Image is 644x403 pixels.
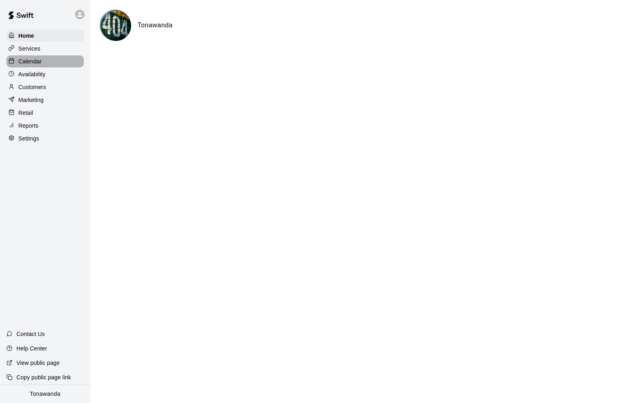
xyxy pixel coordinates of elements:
p: Tonawanda [30,390,61,398]
img: Tonawanda logo [101,11,131,41]
a: Settings [6,132,84,145]
h6: Tonawanda [138,20,173,31]
a: Services [6,43,84,55]
a: Home [6,30,84,42]
p: Customers [18,83,46,91]
p: Reports [18,122,38,130]
p: Help Center [16,344,47,352]
a: Customers [6,81,84,93]
p: Calendar [18,57,42,65]
p: View public page [16,359,60,367]
p: Marketing [18,96,44,104]
a: Retail [6,107,84,119]
p: Settings [18,134,39,142]
p: Copy public page link [16,373,71,381]
p: Availability [18,70,46,78]
a: Reports [6,120,84,132]
a: Calendar [6,55,84,67]
a: Marketing [6,94,84,106]
a: Availability [6,68,84,80]
p: Home [18,32,34,40]
p: Contact Us [16,330,45,338]
p: Retail [18,109,33,117]
p: Services [18,45,41,53]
